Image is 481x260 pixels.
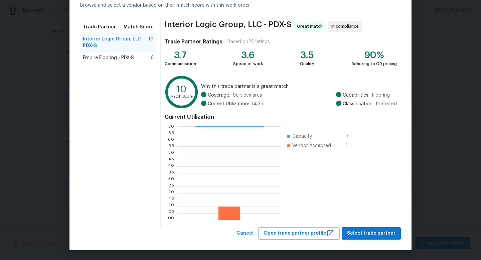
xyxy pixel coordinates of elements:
text: 3.0 [168,178,174,182]
span: Flooring [372,92,390,99]
text: Match Score [170,95,193,98]
text: 1.5 [169,198,174,202]
span: Preferred [376,101,397,107]
div: Based on 20 ratings [227,38,270,45]
text: 5.5 [168,144,174,148]
span: Vendor Accepted [292,142,331,149]
text: 5.0 [168,151,174,155]
span: Services area [233,92,262,99]
button: Cancel [234,227,256,240]
text: 6.0 [168,138,174,142]
text: 6.5 [168,131,174,135]
span: 6 [151,54,154,61]
div: 90% [351,52,397,58]
h4: Trade Partner Ratings [165,38,222,45]
span: Select trade partner [347,229,395,238]
span: Why this trade partner is a great match: [201,83,397,90]
span: Interior Logic Group, LLC - PDX-S [83,36,148,49]
button: Open trade partner profile [258,227,340,240]
span: Coverage: [208,92,230,99]
text: 2.5 [168,184,174,188]
div: Speed of work [233,60,263,67]
div: Quality [300,60,314,67]
span: Capabilities: [343,92,369,99]
span: Capacity [292,133,312,140]
div: 3.6 [233,52,263,58]
div: 3.5 [300,52,314,58]
text: 1.0 [169,205,174,209]
text: 0.0 [168,218,174,222]
span: Current Utilization: [208,101,249,107]
text: 7.0 [169,124,174,128]
text: 2.0 [168,191,174,195]
span: Match Score [124,24,154,30]
span: 10 [148,36,154,49]
span: In compliance [331,23,361,30]
span: 1 [346,142,356,149]
text: 0.5 [168,211,174,215]
span: Open trade partner profile [264,229,334,238]
span: Cancel [236,229,254,238]
text: 4.0 [168,164,174,168]
span: 7 [346,133,356,140]
span: Trade Partner [83,24,116,30]
div: | [222,38,227,45]
span: Interior Logic Group, LLC - PDX-S [165,21,292,32]
text: 10 [176,85,187,94]
div: Communication [165,60,196,67]
span: Great match [297,23,325,30]
span: Empire Flooring - PDX-S [83,54,134,61]
text: 4.5 [168,158,174,162]
div: Adhering to OD pricing [351,60,397,67]
div: 3.7 [165,52,196,58]
span: 14.3 % [252,101,265,107]
button: Select trade partner [342,227,401,240]
h4: Current Utilization [165,114,397,120]
span: Classification: [343,101,373,107]
text: 3.5 [168,171,174,175]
